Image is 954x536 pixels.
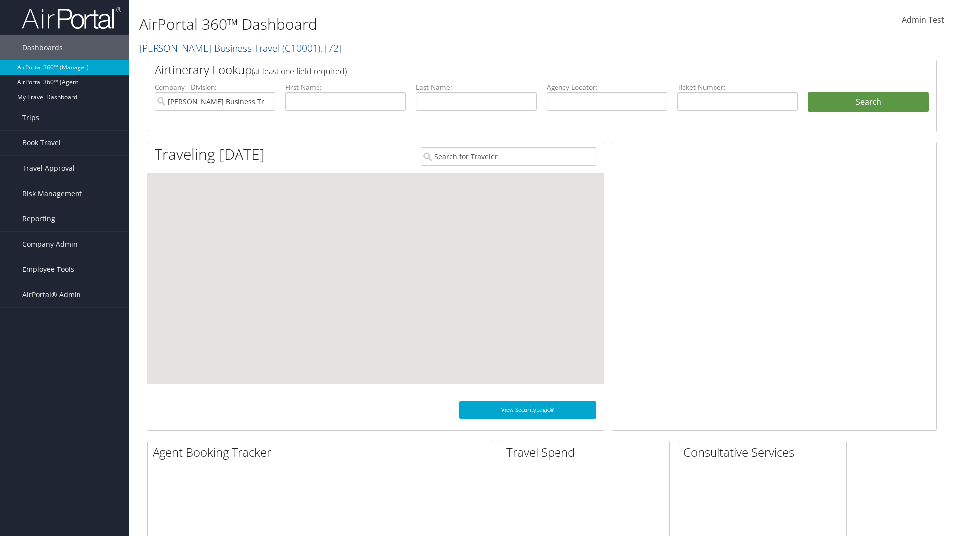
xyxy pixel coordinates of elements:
[22,181,82,206] span: Risk Management
[153,444,492,461] h2: Agent Booking Tracker
[22,206,55,231] span: Reporting
[547,82,667,92] label: Agency Locator:
[139,14,676,35] h1: AirPortal 360™ Dashboard
[139,41,342,55] a: [PERSON_NAME] Business Travel
[683,444,846,461] h2: Consultative Services
[506,444,669,461] h2: Travel Spend
[155,62,863,78] h2: Airtinerary Lookup
[902,5,944,36] a: Admin Test
[155,144,265,165] h1: Traveling [DATE]
[22,131,61,155] span: Book Travel
[459,401,596,419] a: View SecurityLogic®
[416,82,537,92] label: Last Name:
[285,82,406,92] label: First Name:
[22,35,63,60] span: Dashboards
[22,105,39,130] span: Trips
[22,282,81,307] span: AirPortal® Admin
[421,147,596,166] input: Search for Traveler
[22,6,121,30] img: airportal-logo.png
[252,66,347,77] span: (at least one field required)
[22,232,78,257] span: Company Admin
[902,14,944,25] span: Admin Test
[22,257,74,282] span: Employee Tools
[808,92,929,112] button: Search
[155,82,275,92] label: Company - Division:
[320,41,342,55] span: , [ 72 ]
[22,156,75,181] span: Travel Approval
[282,41,320,55] span: ( C10001 )
[677,82,798,92] label: Ticket Number:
